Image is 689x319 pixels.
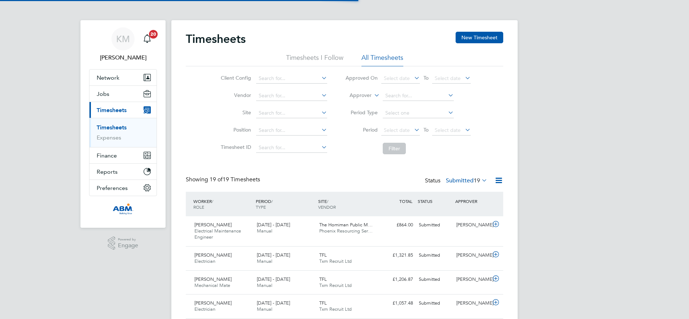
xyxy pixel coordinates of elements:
label: Vendor [219,92,251,98]
span: 19 of [210,176,223,183]
span: [DATE] - [DATE] [257,300,290,306]
span: 19 [474,177,480,184]
span: Txm Recruit Ltd [319,306,352,312]
nav: Main navigation [80,20,166,228]
div: Submitted [416,219,453,231]
div: [PERSON_NAME] [453,249,491,261]
span: TFL [319,300,327,306]
div: [PERSON_NAME] [453,219,491,231]
span: Manual [257,228,272,234]
span: [PERSON_NAME] [194,252,232,258]
span: Txm Recruit Ltd [319,258,352,264]
label: Period Type [345,109,378,116]
input: Search for... [256,143,327,153]
span: 20 [149,30,158,39]
a: 20 [140,27,154,50]
span: TFL [319,252,327,258]
span: [PERSON_NAME] [194,276,232,282]
input: Select one [383,108,454,118]
span: Phoenix Resourcing Ser… [319,228,373,234]
span: Karen Mcgovern [89,53,157,62]
button: Preferences [89,180,157,196]
div: Submitted [416,249,453,261]
div: WORKER [192,195,254,213]
span: / [327,198,328,204]
span: TFL [319,276,327,282]
div: APPROVER [453,195,491,208]
span: Engage [118,243,138,249]
span: The Horniman Public M… [319,222,373,228]
span: / [212,198,213,204]
span: 19 Timesheets [210,176,260,183]
span: Mechanical Mate [194,282,230,288]
span: Electrical Maintenance Engineer [194,228,241,240]
div: SITE [316,195,379,213]
span: [PERSON_NAME] [194,300,232,306]
span: To [421,73,431,83]
span: Txm Recruit Ltd [319,282,352,288]
span: TYPE [256,204,266,210]
input: Search for... [256,125,327,136]
input: Search for... [256,108,327,118]
input: Search for... [383,91,454,101]
a: Go to home page [89,203,157,215]
div: £864.00 [378,219,416,231]
span: Finance [97,152,117,159]
li: All Timesheets [361,53,403,66]
div: [PERSON_NAME] [453,297,491,309]
span: [DATE] - [DATE] [257,252,290,258]
h2: Timesheets [186,32,246,46]
span: Network [97,74,119,81]
label: Submitted [446,177,487,184]
span: Electrician [194,306,215,312]
input: Search for... [256,91,327,101]
button: Filter [383,143,406,154]
div: PERIOD [254,195,316,213]
span: Powered by [118,236,138,243]
label: Approver [339,92,372,99]
a: KM[PERSON_NAME] [89,27,157,62]
span: Manual [257,258,272,264]
div: £1,057.48 [378,297,416,309]
span: Jobs [97,90,109,97]
div: Showing [186,176,262,183]
span: ROLE [193,204,204,210]
label: Approved On [345,75,378,81]
div: Status [425,176,489,186]
div: STATUS [416,195,453,208]
span: Select date [435,127,461,133]
button: Timesheets [89,102,157,118]
button: Finance [89,147,157,163]
button: Reports [89,164,157,180]
div: Submitted [416,297,453,309]
div: £1,321.85 [378,249,416,261]
li: Timesheets I Follow [286,53,343,66]
div: [PERSON_NAME] [453,274,491,285]
span: Manual [257,282,272,288]
div: £1,206.87 [378,274,416,285]
span: Manual [257,306,272,312]
button: Network [89,70,157,85]
label: Client Config [219,75,251,81]
span: [PERSON_NAME] [194,222,232,228]
span: Electrician [194,258,215,264]
label: Period [345,127,378,133]
button: New Timesheet [456,32,503,43]
a: Expenses [97,134,121,141]
span: Select date [384,75,410,81]
span: Select date [384,127,410,133]
a: Powered byEngage [108,236,139,250]
span: [DATE] - [DATE] [257,222,290,228]
div: Submitted [416,274,453,285]
div: Timesheets [89,118,157,147]
span: To [421,125,431,134]
img: abm-technical-logo-retina.png [113,203,133,215]
label: Timesheet ID [219,144,251,150]
label: Position [219,127,251,133]
label: Site [219,109,251,116]
input: Search for... [256,74,327,84]
span: Select date [435,75,461,81]
span: KM [116,34,130,44]
span: Timesheets [97,107,127,114]
span: VENDOR [318,204,336,210]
